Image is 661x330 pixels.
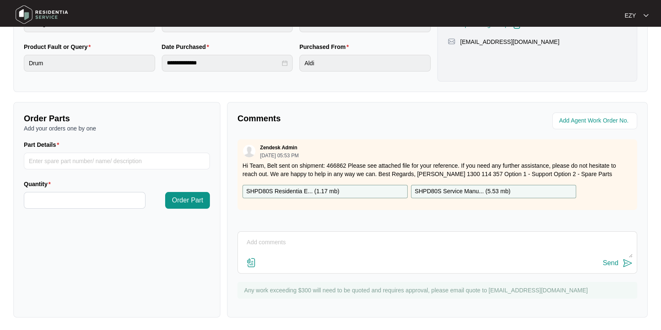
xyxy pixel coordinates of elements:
p: Add your orders one by one [24,124,210,133]
div: Send [603,259,618,267]
img: map-pin [448,38,455,45]
p: SHPD80S Residentia E... ( 1.17 mb ) [246,187,339,196]
input: Add Agent Work Order No. [559,116,632,126]
p: Zendesk Admin [260,144,297,151]
img: dropdown arrow [643,13,648,18]
label: Product Fault or Query [24,43,94,51]
label: Part Details [24,141,63,149]
input: Quantity [24,192,145,208]
button: Order Part [165,192,210,209]
img: file-attachment-doc.svg [246,258,256,268]
input: Date Purchased [167,59,281,67]
label: Quantity [24,180,54,188]
img: user.svg [243,145,255,157]
p: Order Parts [24,113,210,124]
input: Purchased From [299,55,431,72]
label: Date Purchased [162,43,212,51]
p: Comments [237,113,431,124]
button: Send [603,258,633,269]
input: Product Fault or Query [24,55,155,72]
p: SHPD80S Service Manu... ( 5.53 mb ) [415,187,510,196]
img: send-icon.svg [623,258,633,268]
p: [DATE] 05:53 PM [260,153,299,158]
label: Purchased From [299,43,352,51]
img: residentia service logo [13,2,71,27]
input: Part Details [24,153,210,169]
p: EZY [625,11,636,20]
span: Order Part [172,195,203,205]
p: [EMAIL_ADDRESS][DOMAIN_NAME] [460,38,559,46]
p: Any work exceeding $300 will need to be quoted and requires approval, please email quote to [EMAI... [244,286,633,294]
p: Hi Team, Belt sent on shipment: 466862 Please see attached file for your reference. If you need a... [242,161,632,178]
